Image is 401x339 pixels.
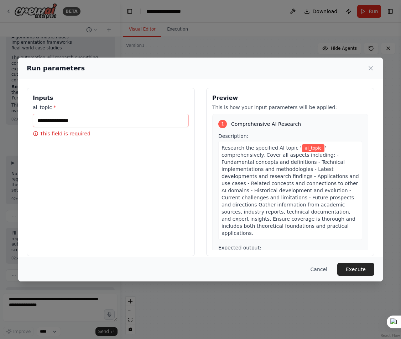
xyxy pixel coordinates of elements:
span: Comprehensive AI Research [231,120,301,128]
span: ' comprehensively. Cover all aspects including: - Fundamental concepts and definitions - Technica... [222,145,359,236]
label: ai_topic [33,104,189,111]
h3: Preview [212,94,368,102]
button: Execute [337,263,374,276]
div: 1 [218,120,227,128]
h3: Inputs [33,94,189,102]
span: Research the specified AI topic ' [222,145,301,151]
span: Description: [218,133,248,139]
span: Variable: ai_topic [302,144,324,152]
span: Expected output: [218,245,261,251]
p: This is how your input parameters will be applied: [212,104,368,111]
button: Cancel [305,263,333,276]
h2: Run parameters [27,63,85,73]
p: This field is required [33,130,189,137]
